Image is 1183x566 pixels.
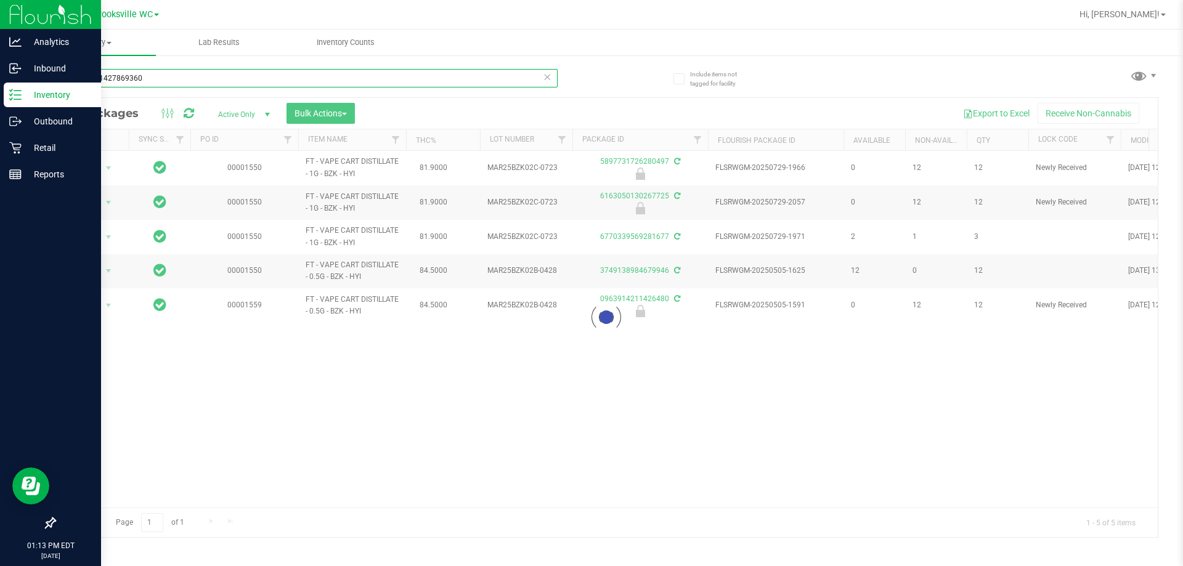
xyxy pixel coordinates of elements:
[300,37,391,48] span: Inventory Counts
[9,115,22,127] inline-svg: Outbound
[182,37,256,48] span: Lab Results
[690,70,752,88] span: Include items not tagged for facility
[12,467,49,504] iframe: Resource center
[22,34,96,49] p: Analytics
[9,36,22,48] inline-svg: Analytics
[54,69,558,87] input: Search Package ID, Item Name, SKU, Lot or Part Number...
[22,167,96,182] p: Reports
[156,30,282,55] a: Lab Results
[543,69,551,85] span: Clear
[22,140,96,155] p: Retail
[22,61,96,76] p: Inbound
[6,551,96,560] p: [DATE]
[9,62,22,75] inline-svg: Inbound
[22,114,96,129] p: Outbound
[22,87,96,102] p: Inventory
[282,30,409,55] a: Inventory Counts
[9,89,22,101] inline-svg: Inventory
[1079,9,1160,19] span: Hi, [PERSON_NAME]!
[9,168,22,180] inline-svg: Reports
[93,9,153,20] span: Brooksville WC
[6,540,96,551] p: 01:13 PM EDT
[9,142,22,154] inline-svg: Retail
